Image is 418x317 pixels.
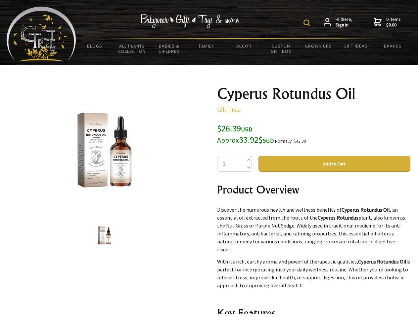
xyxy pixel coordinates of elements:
[386,22,401,28] strong: $0.00
[303,19,310,26] img: product search
[336,17,352,28] span: Hi there,
[151,39,188,58] a: Babies & Children
[241,125,253,133] span: USD
[386,16,401,28] span: 0 items
[262,39,300,58] a: Custom Gift Box
[217,258,410,289] p: With its rich, earthy aroma and powerful therapeutic qualities, is perfect for incorporating into...
[337,39,374,53] a: Gift Ideas
[140,14,240,28] img: Babywear - Gifts - Toys & more
[318,214,358,221] strong: Cyperus Rotundus
[324,17,352,28] a: Hi there,Sign in
[217,206,410,253] p: Discover the numerous health and wellness benefits of , an essential oil extracted from the roots...
[225,39,262,53] a: Decor
[258,156,410,172] button: Add to Cart
[217,182,410,197] h2: Product Overview
[374,39,412,53] a: Brands
[114,39,151,58] a: All Plants Collection
[217,105,241,114] a: Gift Tree
[336,22,352,28] strong: Sign in
[342,206,390,213] strong: Cyperus Rotundus Oil
[217,86,410,102] h1: Cyperus Rotundus Oil
[358,258,406,265] strong: Cyperus Rotundus Oil
[217,136,239,145] small: Approx
[374,17,401,28] a: 0 items$0.00
[53,99,156,202] img: Cyperus Rotundus Oil
[7,7,76,61] img: Babyware - Gifts - Toys and more...
[92,223,117,248] img: Cyperus Rotundus Oil
[76,39,114,53] a: BLOGS
[275,138,306,144] small: Normally: $43.99
[188,39,225,53] a: Family
[263,137,274,144] span: SGD
[217,123,274,145] span: $26.39 33.92$
[300,39,337,53] a: Grown Ups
